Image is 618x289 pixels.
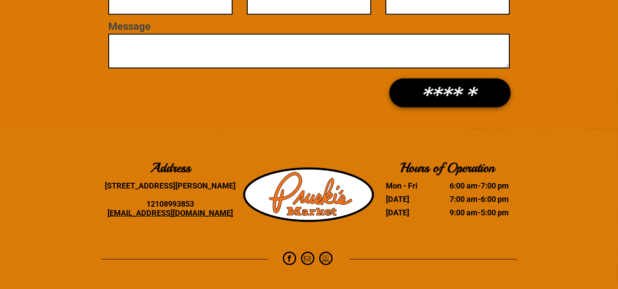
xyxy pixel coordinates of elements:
[386,181,435,190] dt: Mon - Fri
[283,252,296,267] a: facebook
[101,199,240,208] div: 12108993853
[386,208,435,217] dt: [DATE]
[481,181,509,190] time: 7:00 pm
[400,159,495,176] b: Hours of Operation
[437,181,509,190] dd: -
[243,162,375,228] img: Pruski-s+Market+HQ+Logo2-1920w.png
[301,252,314,267] a: email
[437,208,509,217] dd: -
[386,195,435,204] dt: [DATE]
[108,20,509,32] label: Message
[319,252,333,267] a: Social network
[481,195,509,204] time: 6:00 pm
[450,208,478,217] time: 9:00 am
[437,195,509,204] dd: -
[107,208,233,218] a: [EMAIL_ADDRESS][DOMAIN_NAME]
[450,195,478,204] time: 7:00 am
[101,181,240,190] div: [STREET_ADDRESS][PERSON_NAME]
[481,208,509,217] time: 5:00 pm
[450,181,478,190] time: 6:00 am
[150,159,191,176] b: Address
